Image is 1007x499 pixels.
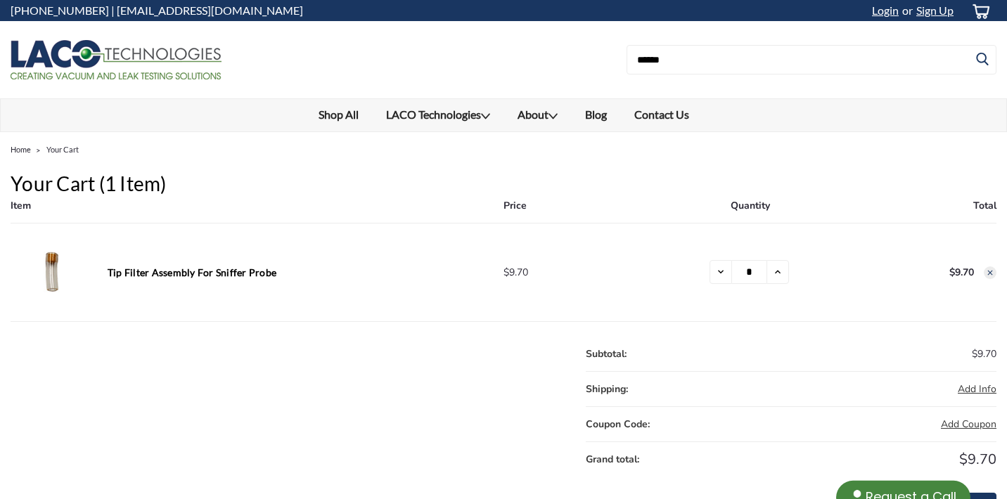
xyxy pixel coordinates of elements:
[11,198,503,223] th: Item
[11,40,222,79] img: LACO Technologies
[503,266,528,279] span: $9.70
[46,145,79,154] a: Your Cart
[586,453,639,466] strong: Grand total:
[949,266,974,279] strong: $9.70
[586,347,627,361] strong: Subtotal:
[11,145,31,154] a: Home
[503,99,571,131] a: About
[961,1,996,21] a: cart-preview-dropdown
[984,266,996,279] button: Remove Tip Filter Assembly for Sniffer Probe from cart
[304,99,372,130] a: Shop All
[732,260,767,284] input: Tip Filter Assembly for Sniffer Probe
[620,99,703,130] a: Contact Us
[372,99,503,131] a: LACO Technologies
[972,347,996,361] span: $9.70
[668,198,833,223] th: Quantity
[899,4,913,17] span: or
[108,266,276,278] a: Tip Filter Assembly for Sniffer Probe
[503,198,668,223] th: Price
[586,417,650,431] strong: Coupon Code:
[941,417,996,432] button: Add Coupon
[832,198,996,223] th: Total
[571,99,620,130] a: Blog
[586,382,628,396] strong: Shipping:
[958,382,996,396] button: Add Info
[11,169,996,198] h1: Your Cart (1 item)
[11,231,93,313] img: Tip Filter Assembly for Sniffer Probe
